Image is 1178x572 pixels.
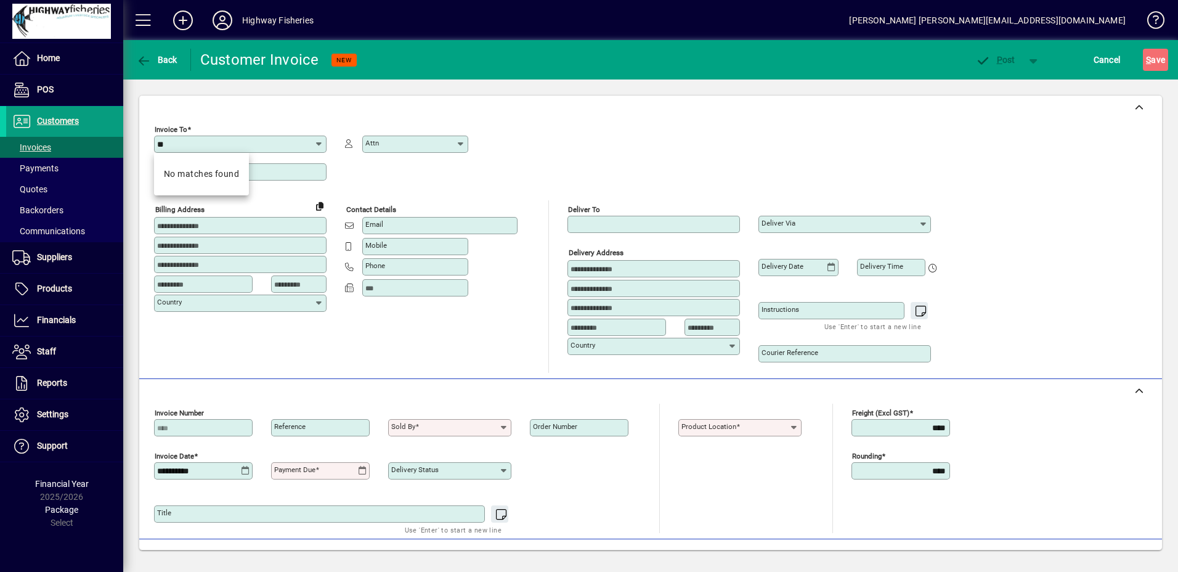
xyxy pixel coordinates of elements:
button: Back [133,49,181,71]
mat-label: Reference [274,422,306,431]
a: Backorders [6,200,123,221]
span: S [1146,55,1151,65]
span: Staff [37,346,56,356]
mat-label: Country [157,298,182,306]
a: Payments [6,158,123,179]
mat-label: Sold by [391,422,415,431]
mat-label: Email [365,220,383,229]
button: Cancel [1091,49,1124,71]
a: Suppliers [6,242,123,273]
span: Back [136,55,177,65]
mat-label: Country [571,341,595,349]
button: Add [163,9,203,31]
mat-label: Product location [681,422,736,431]
mat-label: Delivery time [860,262,903,271]
a: Financials [6,305,123,336]
a: Settings [6,399,123,430]
a: Quotes [6,179,123,200]
a: Invoices [6,137,123,158]
span: POS [37,84,54,94]
a: Staff [6,337,123,367]
span: Products [37,284,72,293]
span: Financials [37,315,76,325]
span: ost [975,55,1015,65]
mat-hint: Use 'Enter' to start a new line [824,319,921,333]
span: Quotes [12,184,47,194]
span: Support [37,441,68,451]
mat-label: Title [157,509,171,517]
mat-label: Rounding [852,452,882,460]
span: Invoices [12,142,51,152]
div: [PERSON_NAME] [PERSON_NAME][EMAIL_ADDRESS][DOMAIN_NAME] [849,10,1126,30]
a: Support [6,431,123,462]
mat-hint: Use 'Enter' to start a new line [405,523,502,537]
mat-label: Deliver via [762,219,795,227]
span: Payments [12,163,59,173]
div: Customer Invoice [200,50,319,70]
button: Copy to Delivery address [310,196,330,216]
app-page-header-button: Back [123,49,191,71]
button: Product [1072,545,1134,568]
span: Financial Year [35,479,89,489]
mat-label: Courier Reference [762,348,818,357]
span: Communications [12,226,85,236]
mat-label: Payment due [274,465,315,474]
mat-label: Attn [365,139,379,147]
div: No matches found [164,168,239,181]
mat-label: Deliver To [568,205,600,214]
span: NEW [336,56,352,64]
mat-label: Instructions [762,305,799,314]
span: Product [1078,547,1128,566]
mat-label: Delivery status [391,465,439,474]
a: Knowledge Base [1138,2,1163,43]
a: Products [6,274,123,304]
a: Communications [6,221,123,242]
mat-label: Phone [365,261,385,270]
span: Customers [37,116,79,126]
span: Reports [37,378,67,388]
span: Settings [37,409,68,419]
a: Reports [6,368,123,399]
mat-label: Freight (excl GST) [852,409,909,417]
span: Backorders [12,205,63,215]
mat-label: Mobile [365,241,387,250]
button: Save [1143,49,1168,71]
span: Suppliers [37,252,72,262]
mat-label: Order number [533,422,577,431]
mat-label: Delivery date [762,262,803,271]
span: Package [45,505,78,515]
span: P [997,55,1002,65]
button: Post [969,49,1022,71]
mat-label: Invoice date [155,452,194,460]
span: ave [1146,50,1165,70]
span: Home [37,53,60,63]
span: Cancel [1094,50,1121,70]
mat-option: No matches found [154,158,249,190]
button: Profile [203,9,242,31]
mat-label: Invoice number [155,409,204,417]
div: Highway Fisheries [242,10,314,30]
a: Home [6,43,123,74]
mat-label: Invoice To [155,125,187,134]
a: POS [6,75,123,105]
